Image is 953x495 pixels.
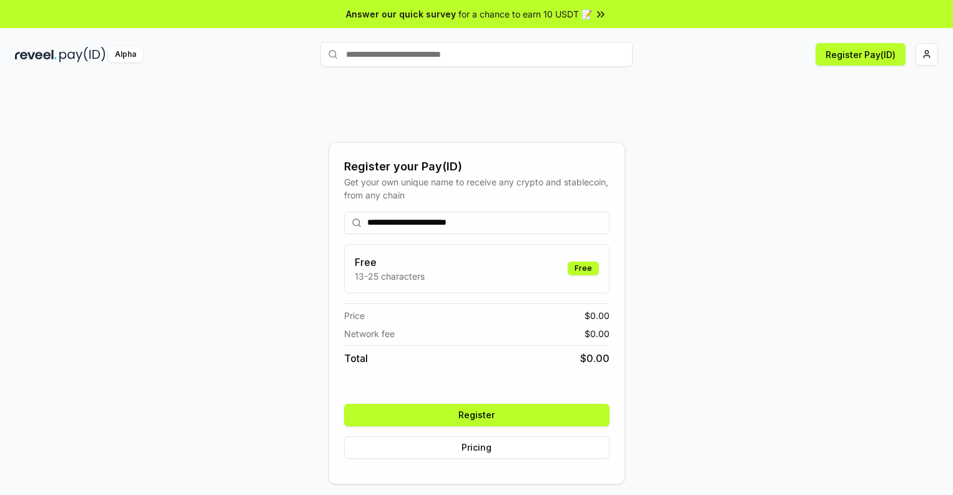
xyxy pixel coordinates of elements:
[59,47,106,62] img: pay_id
[344,158,610,175] div: Register your Pay(ID)
[568,262,599,275] div: Free
[585,327,610,340] span: $ 0.00
[580,351,610,366] span: $ 0.00
[344,327,395,340] span: Network fee
[344,404,610,426] button: Register
[458,7,592,21] span: for a chance to earn 10 USDT 📝
[346,7,456,21] span: Answer our quick survey
[15,47,57,62] img: reveel_dark
[355,255,425,270] h3: Free
[355,270,425,283] p: 13-25 characters
[344,436,610,459] button: Pricing
[585,309,610,322] span: $ 0.00
[344,309,365,322] span: Price
[344,351,368,366] span: Total
[108,47,143,62] div: Alpha
[344,175,610,202] div: Get your own unique name to receive any crypto and stablecoin, from any chain
[816,43,906,66] button: Register Pay(ID)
